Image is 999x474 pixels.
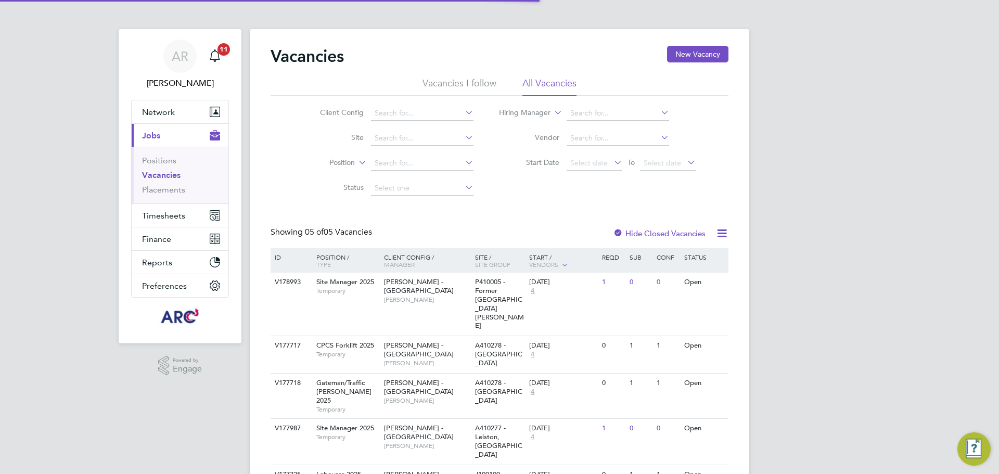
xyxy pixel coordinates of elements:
span: Type [316,260,331,268]
span: A410278 - [GEOGRAPHIC_DATA] [475,341,522,367]
div: 0 [599,374,626,393]
button: Timesheets [132,204,228,227]
a: Positions [142,156,176,165]
span: Site Manager 2025 [316,277,374,286]
span: Jobs [142,131,160,140]
span: [PERSON_NAME] - [GEOGRAPHIC_DATA] [384,378,454,396]
span: 4 [529,433,536,442]
span: Engage [173,365,202,374]
label: Hide Closed Vacancies [613,228,706,238]
span: Temporary [316,350,379,358]
label: Status [304,183,364,192]
button: Jobs [132,124,228,147]
span: [PERSON_NAME] [384,396,470,405]
div: 1 [599,419,626,438]
a: Powered byEngage [158,356,202,376]
div: [DATE] [529,278,597,287]
span: Gateman/Traffic [PERSON_NAME] 2025 [316,378,372,405]
span: Temporary [316,405,379,414]
div: [DATE] [529,341,597,350]
div: Open [682,419,727,438]
span: CPCS Forklift 2025 [316,341,374,350]
label: Client Config [304,108,364,117]
div: Open [682,374,727,393]
div: Open [682,273,727,292]
span: Vendors [529,260,558,268]
div: [DATE] [529,424,597,433]
div: Reqd [599,248,626,266]
div: Status [682,248,727,266]
span: [PERSON_NAME] [384,442,470,450]
input: Search for... [567,131,669,146]
span: Temporary [316,433,379,441]
div: V177987 [272,419,309,438]
input: Search for... [371,156,473,171]
div: ID [272,248,309,266]
input: Search for... [371,131,473,146]
span: AR [172,49,188,63]
div: Position / [309,248,381,273]
div: Conf [654,248,681,266]
div: 1 [599,273,626,292]
span: Site Group [475,260,510,268]
span: To [624,156,638,169]
span: Temporary [316,287,379,295]
a: AR[PERSON_NAME] [131,40,229,89]
div: 1 [654,374,681,393]
button: Engage Resource Center [957,432,991,466]
span: Finance [142,234,171,244]
span: Abbie Ross [131,77,229,89]
button: Preferences [132,274,228,297]
div: 0 [627,273,654,292]
span: Select date [570,158,608,168]
span: [PERSON_NAME] - [GEOGRAPHIC_DATA] [384,277,454,295]
span: A410277 - Leiston, [GEOGRAPHIC_DATA] [475,424,522,459]
span: A410278 - [GEOGRAPHIC_DATA] [475,378,522,405]
a: Go to home page [131,308,229,325]
div: V178993 [272,273,309,292]
li: Vacancies I follow [422,77,496,96]
span: Network [142,107,175,117]
div: 0 [654,273,681,292]
span: Preferences [142,281,187,291]
div: Client Config / [381,248,472,273]
label: Start Date [499,158,559,167]
a: 11 [204,40,225,73]
span: 4 [529,388,536,396]
div: Start / [527,248,599,274]
div: Jobs [132,147,228,203]
span: Site Manager 2025 [316,424,374,432]
span: Select date [644,158,681,168]
span: [PERSON_NAME] - [GEOGRAPHIC_DATA] [384,341,454,358]
span: P410005 - Former [GEOGRAPHIC_DATA][PERSON_NAME] [475,277,524,330]
div: 0 [627,419,654,438]
button: New Vacancy [667,46,728,62]
div: 0 [654,419,681,438]
label: Hiring Manager [491,108,550,118]
input: Search for... [371,106,473,121]
div: 0 [599,336,626,355]
label: Vendor [499,133,559,142]
div: [DATE] [529,379,597,388]
span: 4 [529,350,536,359]
input: Select one [371,181,473,196]
a: Vacancies [142,170,181,180]
button: Network [132,100,228,123]
div: 1 [627,374,654,393]
div: 1 [627,336,654,355]
div: V177718 [272,374,309,393]
span: [PERSON_NAME] - [GEOGRAPHIC_DATA] [384,424,454,441]
span: Manager [384,260,415,268]
div: Showing [271,227,374,238]
span: Powered by [173,356,202,365]
div: Site / [472,248,527,273]
div: Sub [627,248,654,266]
span: 05 Vacancies [305,227,372,237]
span: [PERSON_NAME] [384,359,470,367]
img: arcgroup-logo-retina.png [159,308,201,325]
span: Reports [142,258,172,267]
button: Reports [132,251,228,274]
label: Position [295,158,355,168]
div: Open [682,336,727,355]
div: 1 [654,336,681,355]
